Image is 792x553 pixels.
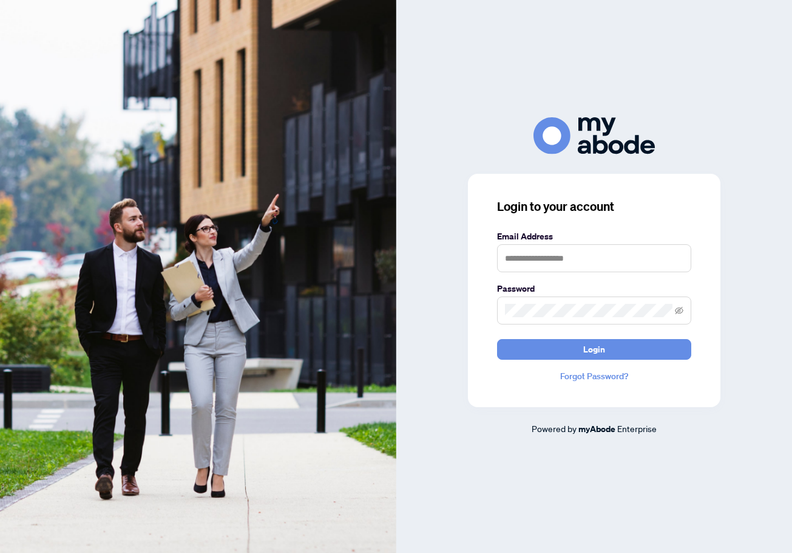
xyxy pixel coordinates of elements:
img: ma-logo [533,117,655,154]
span: Powered by [532,423,577,434]
a: Forgot Password? [497,369,691,383]
span: eye-invisible [675,306,683,315]
button: Login [497,339,691,360]
a: myAbode [578,422,615,436]
span: Enterprise [617,423,657,434]
h3: Login to your account [497,198,691,215]
label: Password [497,282,691,295]
label: Email Address [497,230,691,243]
span: Login [583,340,605,359]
